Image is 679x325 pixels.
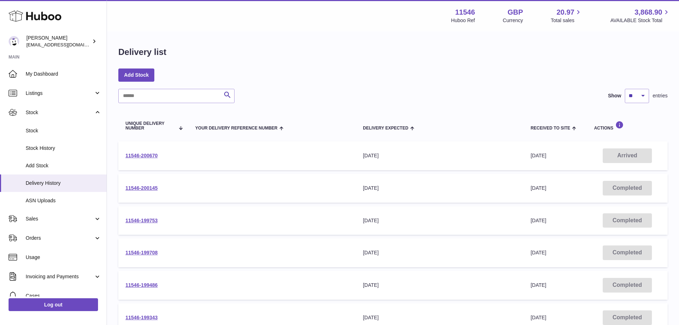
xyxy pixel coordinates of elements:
strong: 11546 [455,7,475,17]
div: [DATE] [363,152,516,159]
a: 11546-200145 [125,185,158,191]
span: 3,868.90 [634,7,662,17]
span: Delivery History [26,180,101,187]
span: [DATE] [531,282,546,288]
h1: Delivery list [118,46,166,58]
a: 11546-199343 [125,315,158,320]
label: Show [608,92,621,99]
span: Total sales [551,17,582,24]
a: 20.97 Total sales [551,7,582,24]
span: My Dashboard [26,71,101,77]
div: [DATE] [363,185,516,192]
strong: GBP [508,7,523,17]
div: Currency [503,17,523,24]
span: Add Stock [26,162,101,169]
a: Add Stock [118,68,154,81]
span: Stock [26,127,101,134]
span: Your Delivery Reference Number [195,126,278,131]
a: 11546-199753 [125,218,158,223]
a: 11546-200670 [125,153,158,158]
a: 11546-199708 [125,250,158,255]
span: AVAILABLE Stock Total [610,17,670,24]
span: 20.97 [556,7,574,17]
span: Usage [26,254,101,261]
span: Cases [26,293,101,299]
span: [DATE] [531,153,546,158]
span: ASN Uploads [26,197,101,204]
span: Delivery Expected [363,126,408,131]
div: Huboo Ref [451,17,475,24]
div: [DATE] [363,217,516,224]
div: [DATE] [363,249,516,256]
a: 3,868.90 AVAILABLE Stock Total [610,7,670,24]
span: Sales [26,215,94,222]
span: entries [653,92,668,99]
span: [EMAIL_ADDRESS][DOMAIN_NAME] [26,42,105,47]
span: [DATE] [531,250,546,255]
span: Stock [26,109,94,116]
div: Actions [594,121,660,131]
span: Orders [26,235,94,242]
span: [DATE] [531,185,546,191]
span: [DATE] [531,218,546,223]
span: Received to Site [531,126,570,131]
span: Unique Delivery Number [125,121,175,131]
span: Listings [26,90,94,97]
div: [DATE] [363,282,516,289]
img: internalAdmin-11546@internal.huboo.com [9,36,19,47]
span: Stock History [26,145,101,152]
div: [DATE] [363,314,516,321]
span: [DATE] [531,315,546,320]
a: Log out [9,298,98,311]
div: [PERSON_NAME] [26,35,91,48]
span: Invoicing and Payments [26,273,94,280]
a: 11546-199486 [125,282,158,288]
